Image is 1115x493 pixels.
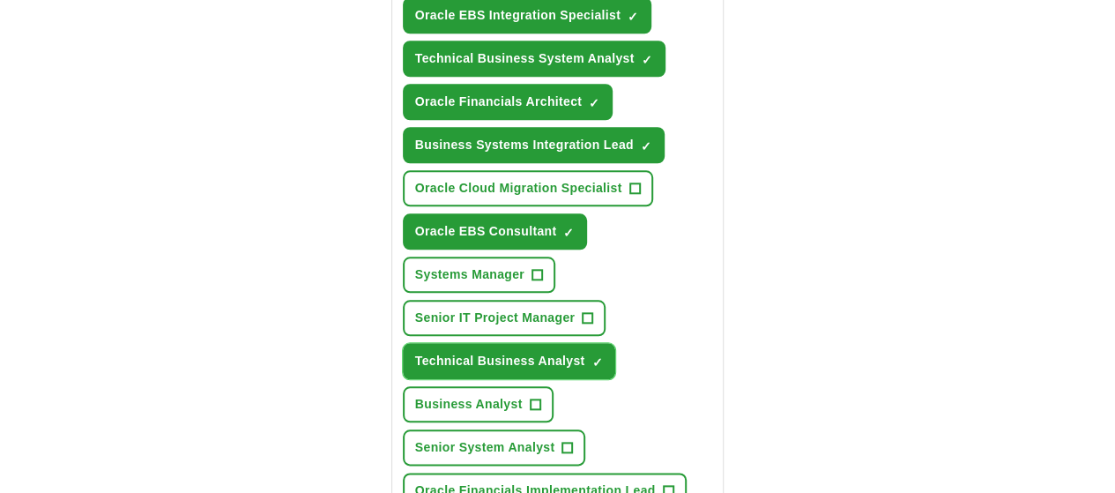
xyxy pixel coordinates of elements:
span: Technical Business System Analyst [415,49,635,68]
span: Oracle Cloud Migration Specialist [415,179,622,198]
span: ✓ [563,226,574,240]
button: Oracle EBS Consultant✓ [403,213,588,250]
button: Senior IT Project Manager [403,300,606,336]
button: Oracle Cloud Migration Specialist [403,170,653,206]
button: Oracle Financials Architect✓ [403,84,613,120]
button: Technical Business Analyst✓ [403,343,616,379]
span: Senior IT Project Manager [415,309,575,327]
span: Oracle Financials Architect [415,93,582,111]
span: Business Analyst [415,395,523,414]
span: Systems Manager [415,265,524,284]
button: Systems Manager [403,257,555,293]
span: ✓ [589,96,599,110]
button: Business Analyst [403,386,554,422]
span: ✓ [591,355,602,370]
span: ✓ [628,10,638,24]
button: Business Systems Integration Lead✓ [403,127,665,163]
span: ✓ [642,53,652,67]
span: Oracle EBS Integration Specialist [415,6,621,25]
span: ✓ [641,139,651,153]
button: Senior System Analyst [403,430,586,466]
button: Technical Business System Analyst✓ [403,41,665,77]
span: Oracle EBS Consultant [415,222,557,241]
span: Business Systems Integration Lead [415,136,634,154]
span: Technical Business Analyst [415,352,585,370]
span: Senior System Analyst [415,438,555,457]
